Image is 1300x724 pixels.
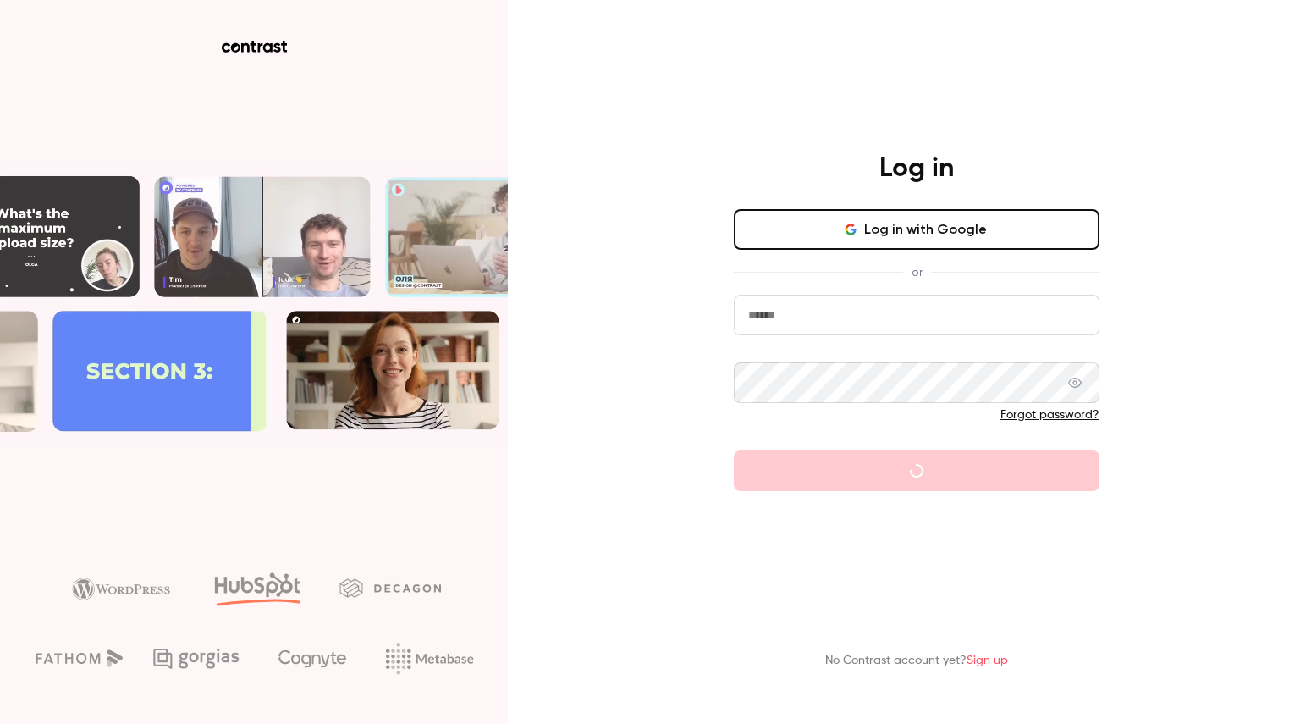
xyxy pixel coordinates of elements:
[734,209,1099,250] button: Log in with Google
[1000,409,1099,421] a: Forgot password?
[339,578,441,597] img: decagon
[903,263,931,281] span: or
[879,152,954,185] h4: Log in
[825,652,1008,670] p: No Contrast account yet?
[967,655,1008,666] a: Sign up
